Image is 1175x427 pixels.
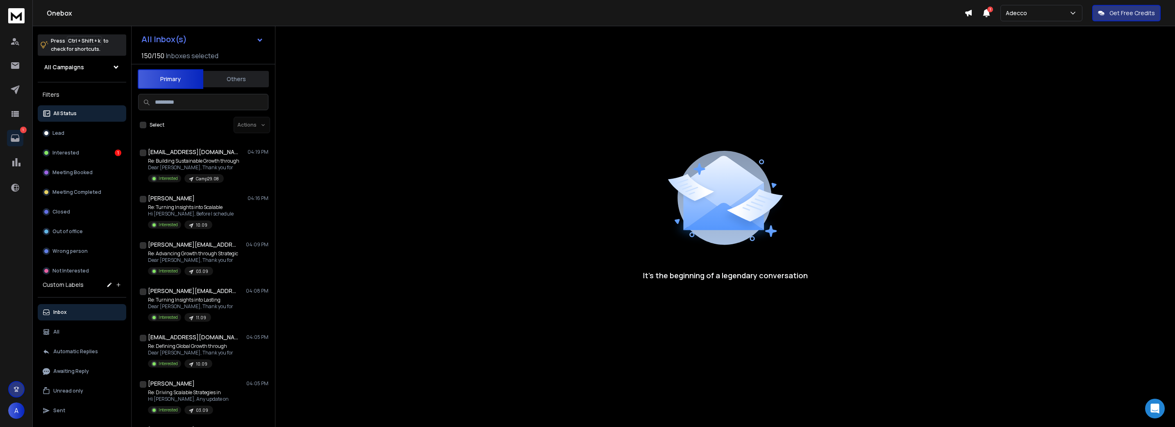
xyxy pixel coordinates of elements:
[38,145,126,161] button: Interested1
[148,158,239,164] p: Re: Building Sustainable Growth through
[148,250,238,257] p: Re: Advancing Growth through Strategic
[159,361,178,367] p: Interested
[52,189,101,195] p: Meeting Completed
[8,402,25,419] button: A
[159,407,178,413] p: Interested
[141,51,164,61] span: 150 / 150
[20,127,27,133] p: 1
[196,315,206,321] p: 11.09
[115,150,121,156] div: 1
[1109,9,1155,17] p: Get Free Credits
[148,164,239,171] p: Dear [PERSON_NAME], Thank you for
[38,324,126,340] button: All
[38,263,126,279] button: Not Interested
[52,169,93,176] p: Meeting Booked
[52,209,70,215] p: Closed
[52,248,88,254] p: Wrong person
[52,268,89,274] p: Not Interested
[159,314,178,320] p: Interested
[44,63,84,71] h1: All Campaigns
[148,389,229,396] p: Re: Driving Scalable Strategies in
[52,130,64,136] p: Lead
[38,243,126,259] button: Wrong person
[159,222,178,228] p: Interested
[1092,5,1161,21] button: Get Free Credits
[47,8,964,18] h1: Onebox
[53,348,98,355] p: Automatic Replies
[643,270,808,281] p: It’s the beginning of a legendary conversation
[38,59,126,75] button: All Campaigns
[148,194,195,202] h1: [PERSON_NAME]
[38,184,126,200] button: Meeting Completed
[141,35,187,43] h1: All Inbox(s)
[53,368,89,375] p: Awaiting Reply
[248,149,268,155] p: 04:19 PM
[196,407,208,413] p: 03.09
[196,268,208,275] p: 03.09
[148,350,233,356] p: Dear [PERSON_NAME], Thank you for
[52,150,79,156] p: Interested
[246,288,268,294] p: 04:08 PM
[246,334,268,341] p: 04:05 PM
[148,257,238,263] p: Dear [PERSON_NAME], Thank you for
[1145,399,1165,418] div: Open Intercom Messenger
[148,204,234,211] p: Re: Turning Insights into Scalable
[53,329,59,335] p: All
[53,309,67,316] p: Inbox
[67,36,102,45] span: Ctrl + Shift + k
[148,148,238,156] h1: [EMAIL_ADDRESS][DOMAIN_NAME]
[38,383,126,399] button: Unread only
[166,51,218,61] h3: Inboxes selected
[7,130,23,146] a: 1
[135,31,270,48] button: All Inbox(s)
[248,195,268,202] p: 04:16 PM
[148,379,195,388] h1: [PERSON_NAME]
[148,303,233,310] p: Dear [PERSON_NAME], Thank you for
[53,388,83,394] p: Unread only
[148,333,238,341] h1: [EMAIL_ADDRESS][DOMAIN_NAME]
[38,204,126,220] button: Closed
[196,361,207,367] p: 10.09
[196,222,207,228] p: 10.09
[38,363,126,379] button: Awaiting Reply
[203,70,269,88] button: Others
[38,343,126,360] button: Automatic Replies
[43,281,84,289] h3: Custom Labels
[159,175,178,182] p: Interested
[38,223,126,240] button: Out of office
[148,343,233,350] p: Re: Defining Global Growth through
[138,69,203,89] button: Primary
[38,125,126,141] button: Lead
[148,396,229,402] p: Hi [PERSON_NAME], Any update on
[52,228,83,235] p: Out of office
[8,8,25,23] img: logo
[159,268,178,274] p: Interested
[38,105,126,122] button: All Status
[38,164,126,181] button: Meeting Booked
[148,287,238,295] h1: [PERSON_NAME][EMAIL_ADDRESS][DOMAIN_NAME]
[51,37,109,53] p: Press to check for shortcuts.
[246,380,268,387] p: 04:05 PM
[196,176,219,182] p: Camp29.08
[148,211,234,217] p: Hi [PERSON_NAME], Before I schedule
[38,402,126,419] button: Sent
[148,297,233,303] p: Re: Turning Insights into Lasting
[987,7,993,12] span: 1
[53,407,65,414] p: Sent
[38,304,126,320] button: Inbox
[150,122,164,128] label: Select
[53,110,77,117] p: All Status
[148,241,238,249] h1: [PERSON_NAME][EMAIL_ADDRESS][PERSON_NAME][DOMAIN_NAME]
[38,89,126,100] h3: Filters
[1006,9,1030,17] p: Adecco
[246,241,268,248] p: 04:09 PM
